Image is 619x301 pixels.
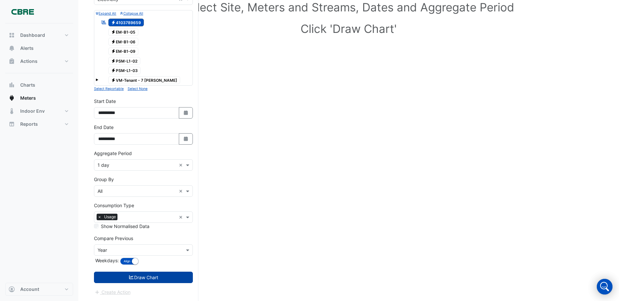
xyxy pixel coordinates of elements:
app-icon: Alerts [8,45,15,51]
button: Actions [5,55,73,68]
button: Select None [128,86,147,92]
app-icon: Meters [8,95,15,101]
span: Usage [102,214,117,220]
label: Aggregate Period [94,150,132,157]
app-icon: Actions [8,58,15,64]
button: Account [5,283,73,296]
app-icon: Reports [8,121,15,127]
div: Open Intercom Messenger [597,279,612,294]
button: Collapse All [120,10,143,16]
app-icon: Dashboard [8,32,15,38]
fa-icon: Electricity [111,30,116,35]
button: Indoor Env [5,105,73,118]
h1: Click 'Draw Chart' [104,22,593,36]
h1: Select Site, Meters and Streams, Dates and Aggregate Period [104,0,593,14]
fa-icon: Select Date [183,110,189,116]
span: Clear [179,214,184,221]
app-icon: Indoor Env [8,108,15,114]
fa-icon: Electricity [111,58,116,63]
span: PSM-L1-03 [108,67,141,75]
small: Collapse All [120,11,143,16]
small: Expand All [96,11,116,16]
span: Account [20,286,39,293]
label: Group By [94,176,114,183]
span: Alerts [20,45,34,51]
fa-icon: Reportable [101,19,107,25]
span: VM-Tenant - 7 [PERSON_NAME] [108,76,180,84]
fa-icon: Electricity [111,39,116,44]
fa-icon: Electricity [111,78,116,82]
fa-icon: Electricity [111,68,116,73]
label: Start Date [94,98,116,105]
label: Weekdays: [94,257,119,264]
button: Alerts [5,42,73,55]
label: Consumption Type [94,202,134,209]
span: Charts [20,82,35,88]
span: Dashboard [20,32,45,38]
button: Dashboard [5,29,73,42]
span: Clear [179,162,184,168]
img: Company Logo [8,5,37,18]
fa-icon: Select Date [183,136,189,142]
span: EM-B1-09 [108,48,139,55]
span: PSM-L1-02 [108,57,141,65]
small: Select Reportable [94,87,124,91]
span: Indoor Env [20,108,45,114]
span: Clear [179,188,184,194]
button: Expand All [96,10,116,16]
app-icon: Charts [8,82,15,88]
app-escalated-ticket-create-button: Please draw the charts first [94,289,131,294]
label: End Date [94,124,114,131]
button: Meters [5,92,73,105]
span: Meters [20,95,36,101]
button: Reports [5,118,73,131]
fa-icon: Electricity [111,20,116,25]
label: Show Normalised Data [101,223,149,230]
button: Select Reportable [94,86,124,92]
span: EM-B1-05 [108,28,139,36]
span: 4103789659 [108,19,144,26]
small: Select None [128,87,147,91]
span: Reports [20,121,38,127]
span: Actions [20,58,38,64]
button: Draw Chart [94,272,193,283]
span: EM-B1-06 [108,38,139,46]
label: Compare Previous [94,235,133,242]
fa-icon: Electricity [111,49,116,54]
span: × [97,214,102,220]
button: Charts [5,79,73,92]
